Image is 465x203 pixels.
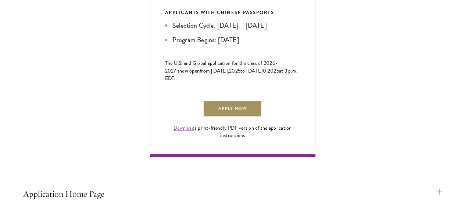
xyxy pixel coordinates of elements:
span: -202 [165,59,278,75]
span: 5 [238,67,240,75]
span: 7 [174,67,176,75]
span: 0 [263,67,266,75]
li: Program Begins: [DATE] [165,35,300,45]
span: is [176,67,180,75]
span: 202 [229,67,238,75]
span: , [267,67,268,75]
span: now open [179,67,200,74]
li: Selection Cycle: [DATE] – [DATE] [165,20,300,31]
div: a print-friendly PDF version of the application instructions [165,125,300,139]
div: APPLICANTS WITH CHINESE PASSPORTS [165,8,300,17]
span: The U.S. and Global application for the class of 202 [165,59,272,67]
span: to [DATE] [240,67,263,75]
a: Apply Now [203,101,262,117]
span: 6 [272,59,275,67]
button: Application Home Page [23,185,442,203]
span: at 3 p.m. EDT. [165,67,298,82]
span: 202 [268,67,276,75]
span: from [DATE], [200,67,229,75]
a: Download [174,124,194,132]
span: 5 [276,67,279,75]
